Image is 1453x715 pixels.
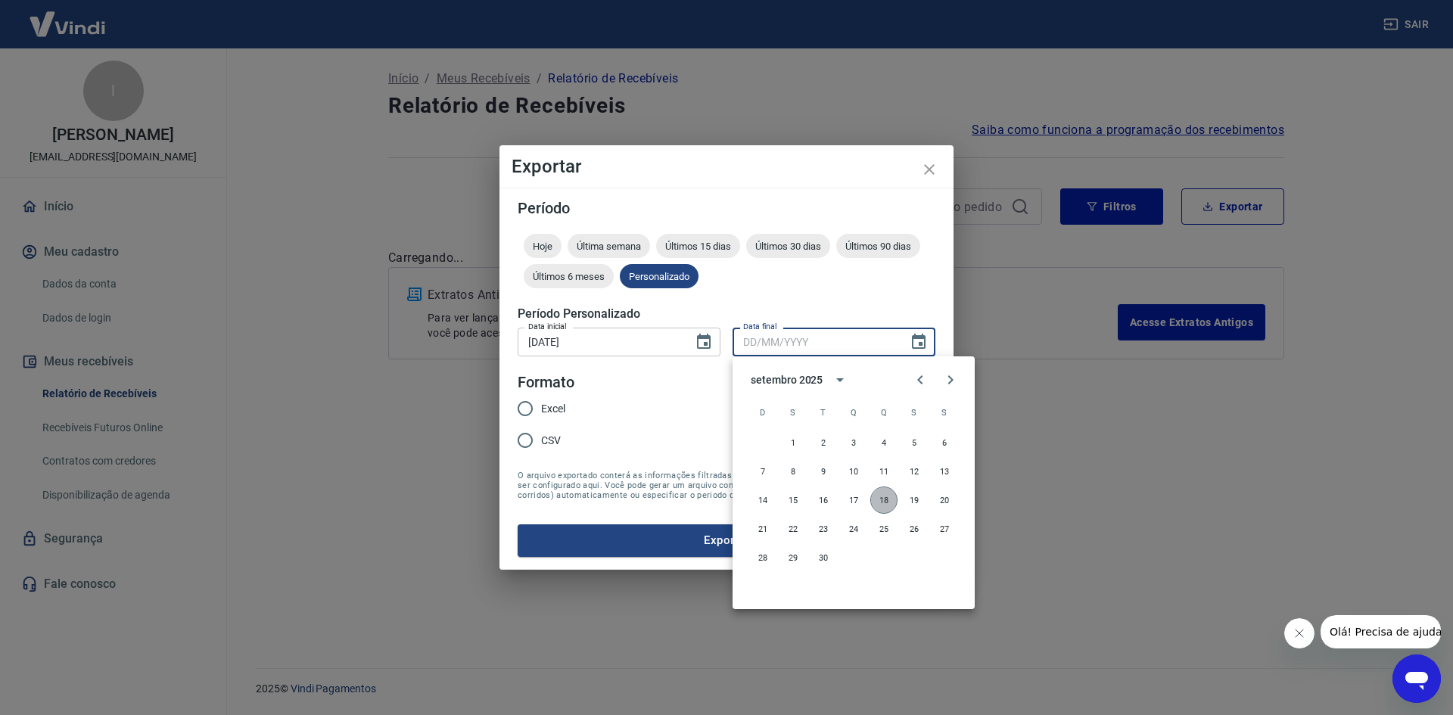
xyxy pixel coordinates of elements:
[931,397,958,427] span: sábado
[656,241,740,252] span: Últimos 15 dias
[810,487,837,514] button: 16
[935,365,966,395] button: Next month
[810,429,837,456] button: 2
[901,397,928,427] span: sexta-feira
[1392,654,1441,703] iframe: Botão para abrir a janela de mensagens
[840,429,867,456] button: 3
[518,306,935,322] h5: Período Personalizado
[779,544,807,571] button: 29
[840,487,867,514] button: 17
[1321,615,1441,648] iframe: Mensagem da empresa
[749,544,776,571] button: 28
[779,487,807,514] button: 15
[524,234,562,258] div: Hoje
[524,241,562,252] span: Hoje
[840,397,867,427] span: quarta-feira
[746,234,830,258] div: Últimos 30 dias
[779,458,807,485] button: 8
[524,271,614,282] span: Últimos 6 meses
[901,487,928,514] button: 19
[518,524,935,556] button: Exportar
[870,429,898,456] button: 4
[870,397,898,427] span: quinta-feira
[733,328,898,356] input: DD/MM/YYYY
[905,365,935,395] button: Previous month
[779,515,807,542] button: 22
[870,515,898,542] button: 25
[518,201,935,216] h5: Período
[541,433,561,449] span: CSV
[901,429,928,456] button: 5
[931,515,958,542] button: 27
[749,515,776,542] button: 21
[749,458,776,485] button: 7
[870,458,898,485] button: 11
[620,264,698,288] div: Personalizado
[743,321,777,332] label: Data final
[779,397,807,427] span: segunda-feira
[931,458,958,485] button: 13
[870,487,898,514] button: 18
[746,241,830,252] span: Últimos 30 dias
[512,157,941,176] h4: Exportar
[528,321,567,332] label: Data inicial
[840,458,867,485] button: 10
[931,487,958,514] button: 20
[518,371,574,393] legend: Formato
[931,429,958,456] button: 6
[751,372,823,388] div: setembro 2025
[749,397,776,427] span: domingo
[810,458,837,485] button: 9
[911,151,947,188] button: close
[901,515,928,542] button: 26
[656,234,740,258] div: Últimos 15 dias
[518,328,683,356] input: DD/MM/YYYY
[568,241,650,252] span: Última semana
[689,327,719,357] button: Choose date, selected date is 16 de set de 2025
[620,271,698,282] span: Personalizado
[568,234,650,258] div: Última semana
[836,234,920,258] div: Últimos 90 dias
[840,515,867,542] button: 24
[9,11,127,23] span: Olá! Precisa de ajuda?
[901,458,928,485] button: 12
[518,471,935,500] span: O arquivo exportado conterá as informações filtradas na tela anterior com exceção do período que ...
[1284,618,1315,648] iframe: Fechar mensagem
[904,327,934,357] button: Choose date
[524,264,614,288] div: Últimos 6 meses
[827,367,853,393] button: calendar view is open, switch to year view
[541,401,565,417] span: Excel
[749,487,776,514] button: 14
[810,515,837,542] button: 23
[810,544,837,571] button: 30
[779,429,807,456] button: 1
[810,397,837,427] span: terça-feira
[836,241,920,252] span: Últimos 90 dias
